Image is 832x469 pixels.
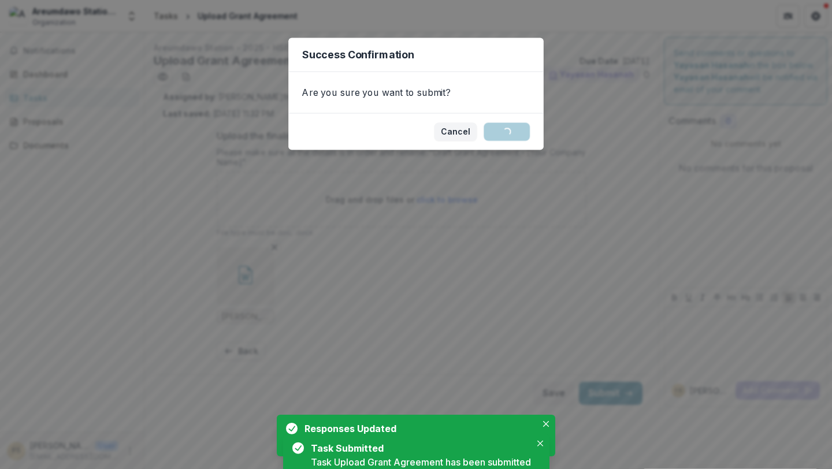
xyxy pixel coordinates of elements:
button: Close [533,437,547,451]
button: Close [539,417,553,431]
div: Are you sure you want to submit? [288,72,544,113]
header: Success Confirmation [288,38,544,72]
div: Task Upload Grant Agreement has been submitted [311,455,531,469]
button: Cancel [434,122,477,141]
div: Responses Updated [304,422,532,435]
div: Task Submitted [311,441,526,455]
